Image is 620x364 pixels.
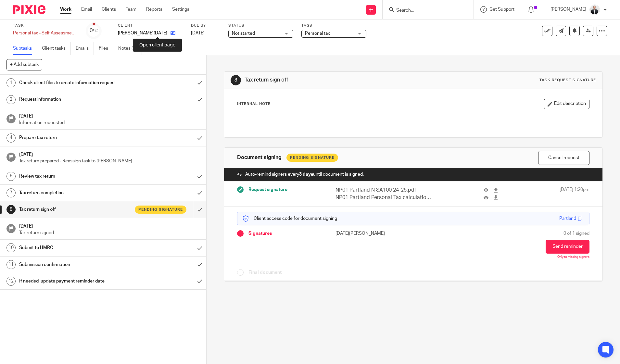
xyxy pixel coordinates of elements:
p: [DATE][PERSON_NAME] [335,230,413,237]
p: NP01 Partland N SA100 24-25.pdf [335,186,433,194]
div: 6 [6,172,16,181]
span: [DATE] [191,31,205,35]
p: [PERSON_NAME] [550,6,586,13]
div: Partland [559,215,576,222]
label: Due by [191,23,220,28]
h1: Document signing [237,154,282,161]
img: Pixie [13,5,45,14]
a: Clients [102,6,116,13]
p: Internal Note [237,101,271,107]
div: 0 [90,27,98,34]
div: 11 [6,260,16,269]
h1: Review tax return [19,171,131,181]
strong: 3 days [299,172,313,177]
h1: Check client files to create information request [19,78,131,88]
div: 8 [231,75,241,85]
input: Search [396,8,454,14]
label: Task [13,23,78,28]
div: 2 [6,95,16,104]
h1: Tax return sign off [245,77,427,83]
a: Work [60,6,71,13]
a: Reports [146,6,162,13]
a: Team [126,6,136,13]
span: Pending signature [138,207,183,212]
span: 0 of 1 signed [563,230,589,237]
p: Tax return prepared - Reassign task to [PERSON_NAME] [19,158,200,164]
span: [DATE] 1:20pm [560,186,589,202]
p: NP01 Partland Personal Tax calculation 2025.pdf [335,194,433,201]
span: Get Support [489,7,514,12]
a: Files [99,42,113,55]
button: Send reminder [546,240,589,254]
div: 8 [6,205,16,214]
a: Settings [172,6,189,13]
span: Signatures [248,230,272,237]
span: Request signature [248,186,287,193]
label: Tags [301,23,366,28]
a: Notes (0) [118,42,142,55]
h1: Tax return sign off [19,205,131,214]
a: Subtasks [13,42,37,55]
span: Not started [232,31,255,36]
p: Tax return signed [19,230,200,236]
div: Pending Signature [286,154,338,162]
div: 7 [6,188,16,197]
a: Email [81,6,92,13]
div: Personal tax - Self Assessment non company director - [DATE]-[DATE] [13,30,78,36]
a: Client tasks [42,42,71,55]
span: Personal tax [305,31,330,36]
span: Auto-remind signers every until document is signed. [245,171,364,178]
button: + Add subtask [6,59,42,70]
img: _SKY9589-Edit-2.jpeg [589,5,600,15]
div: Task request signature [539,78,596,83]
div: 1 [6,78,16,87]
h1: Request information [19,94,131,104]
h1: [DATE] [19,150,200,158]
a: Audit logs [147,42,172,55]
h1: [DATE] [19,221,200,230]
h1: Submit to HMRC [19,243,131,253]
small: /12 [93,29,98,33]
h1: If needed, update payment reminder date [19,276,131,286]
a: Emails [76,42,94,55]
p: Client access code for document signing [242,215,337,222]
span: Final document [248,269,282,276]
button: Edit description [544,99,589,109]
h1: [DATE] [19,111,200,119]
h1: Prepare tax return [19,133,131,143]
div: Personal tax - Self Assessment non company director - 2025-2026 [13,30,78,36]
h1: Submission confirmation [19,260,131,270]
button: Cancel request [538,151,589,165]
p: [PERSON_NAME][DATE] [118,30,167,36]
div: 12 [6,277,16,286]
label: Client [118,23,183,28]
p: Information requested [19,119,200,126]
div: 4 [6,133,16,143]
h1: Tax return completion [19,188,131,198]
label: Status [228,23,293,28]
div: 10 [6,243,16,252]
p: Only to missing signers [557,255,589,259]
